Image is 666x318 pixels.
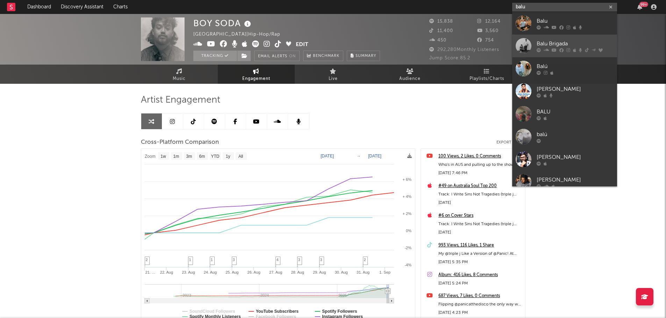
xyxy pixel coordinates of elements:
[438,258,522,266] div: [DATE] 5:35 PM
[512,171,617,193] a: [PERSON_NAME]
[438,300,522,309] div: Flipping ​⁠@panicatthedisco the only way we know how 🖤 #panicatthedisco #jjj #coversongs #triplej
[399,75,421,83] span: Audience
[203,270,216,274] text: 24. Aug
[313,270,325,274] text: 29. Aug
[470,75,504,83] span: Playlists/Charts
[402,212,411,216] text: + 2%
[211,154,219,159] text: YTD
[512,148,617,171] a: [PERSON_NAME]
[537,39,614,48] div: Balu Brigada
[303,51,343,61] a: Benchmark
[145,154,156,159] text: Zoom
[429,29,453,33] span: 11,400
[298,258,300,262] span: 3
[537,62,614,71] div: Balú
[347,51,380,61] button: Summary
[404,246,411,250] text: -2%
[438,271,522,279] a: Album: 416 Likes, 8 Comments
[173,75,186,83] span: Music
[477,38,494,43] span: 754
[356,270,369,274] text: 31. Aug
[321,154,334,158] text: [DATE]
[329,75,338,83] span: Live
[438,152,522,161] a: 100 Views, 2 Likes, 0 Comments
[225,154,230,159] text: 1y
[193,30,288,39] div: [GEOGRAPHIC_DATA] | Hip-Hop/Rap
[512,12,617,35] a: Balu
[225,270,238,274] text: 25. Aug
[160,154,166,159] text: 1w
[379,270,391,274] text: 1. Sep
[438,212,522,220] a: #6 on Cover Stars
[238,154,243,159] text: All
[438,169,522,177] div: [DATE] 7:46 PM
[639,2,648,7] div: 99 +
[429,47,499,52] span: 292,280 Monthly Listeners
[173,154,179,159] text: 1m
[438,292,522,300] a: 687 Views, 7 Likes, 0 Comments
[537,176,614,184] div: [PERSON_NAME]
[146,258,148,262] span: 2
[277,258,279,262] span: 4
[320,258,322,262] span: 3
[291,270,304,274] text: 28. Aug
[404,263,411,267] text: -4%
[372,65,449,84] a: Audience
[218,65,295,84] a: Engagement
[438,199,522,207] div: [DATE]
[537,130,614,139] div: balú
[429,38,446,43] span: 450
[438,161,522,169] div: Who's in AUS and pulling up to the shows? #ontour #ausmusic #soulmusic #rnbmusic #obsession #live
[289,54,296,58] em: On
[256,309,299,314] text: YouTube Subscribers
[449,65,525,84] a: Playlists/Charts
[313,52,339,60] span: Benchmark
[477,29,499,33] span: 3,560
[429,19,453,24] span: 15,838
[247,270,260,274] text: 26. Aug
[402,177,411,182] text: + 6%
[356,54,376,58] span: Summary
[438,182,522,190] a: #49 on Australia Soul Top 200
[537,85,614,93] div: [PERSON_NAME]
[141,96,220,104] span: Artist Engagement
[368,154,381,158] text: [DATE]
[182,270,195,274] text: 23. Aug
[296,40,308,49] button: Edit
[141,138,219,147] span: Cross-Platform Comparison
[512,35,617,57] a: Balu Brigada
[145,270,155,274] text: 21. …
[364,258,366,262] span: 2
[512,80,617,103] a: [PERSON_NAME]
[186,154,192,159] text: 3m
[322,309,357,314] text: Spotify Followers
[429,56,470,60] span: Jump Score: 85.2
[335,270,348,274] text: 30. Aug
[160,270,173,274] text: 22. Aug
[512,3,617,12] input: Search for artists
[141,65,218,84] a: Music
[193,17,253,29] div: BOY SODA
[295,65,372,84] a: Live
[438,250,522,258] div: My @triple j Like a Version of @Panic! At The Disco is out now everywhere! Thank you for the love...
[402,194,411,199] text: + 4%
[438,220,522,228] div: Track: I Write Sins Not Tragedies (triple j Like A Version)
[477,19,501,24] span: 12,164
[189,258,191,262] span: 1
[438,241,522,250] div: 993 Views, 116 Likes, 1 Share
[406,229,411,233] text: 0%
[438,228,522,237] div: [DATE]
[211,258,213,262] span: 1
[357,154,361,158] text: →
[637,4,642,10] button: 99+
[193,51,237,61] button: Tracking
[189,309,235,314] text: SoundCloud Followers
[254,51,300,61] button: Email AlertsOn
[199,154,205,159] text: 6m
[438,309,522,317] div: [DATE] 4:23 PM
[233,258,235,262] span: 3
